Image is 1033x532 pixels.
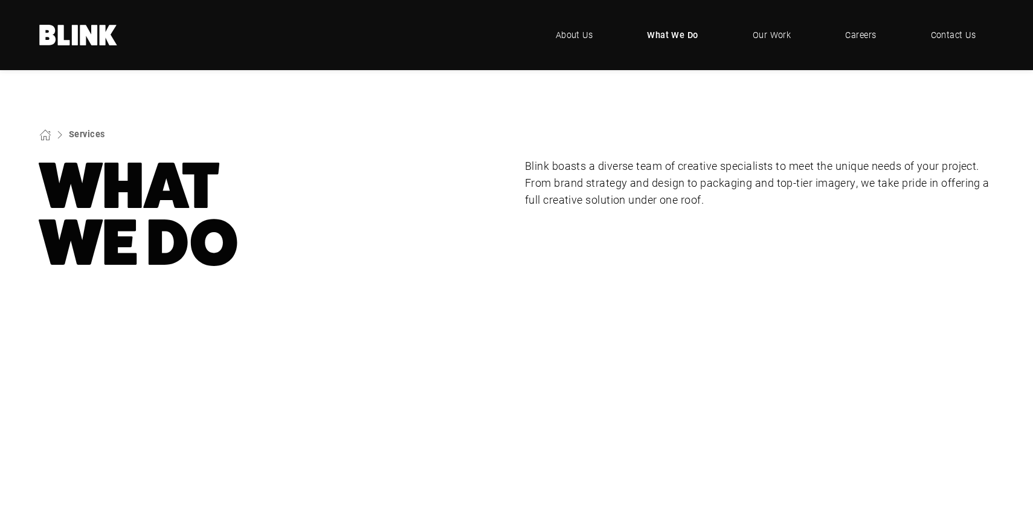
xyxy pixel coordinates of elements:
[69,128,105,140] a: Services
[845,28,876,42] span: Careers
[538,17,611,53] a: About Us
[39,158,508,271] h1: What
[39,25,118,45] a: Home
[931,28,976,42] span: Contact Us
[735,17,809,53] a: Our Work
[913,17,994,53] a: Contact Us
[753,28,791,42] span: Our Work
[647,28,698,42] span: What We Do
[525,158,994,209] p: Blink boasts a diverse team of creative specialists to meet the unique needs of your project. Fro...
[629,17,716,53] a: What We Do
[556,28,593,42] span: About Us
[39,206,239,280] nobr: We Do
[827,17,894,53] a: Careers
